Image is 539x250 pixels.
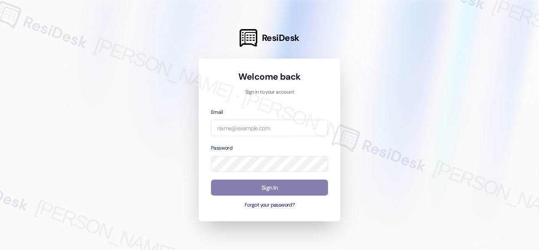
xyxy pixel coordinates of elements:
label: Email [211,109,223,116]
label: Password [211,145,232,151]
p: Sign in to your account [211,89,328,96]
img: ResiDesk Logo [240,29,257,47]
button: Forgot your password? [211,202,328,209]
span: ResiDesk [262,32,299,44]
input: name@example.com [211,120,328,136]
button: Sign In [211,180,328,196]
h1: Welcome back [211,71,328,83]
